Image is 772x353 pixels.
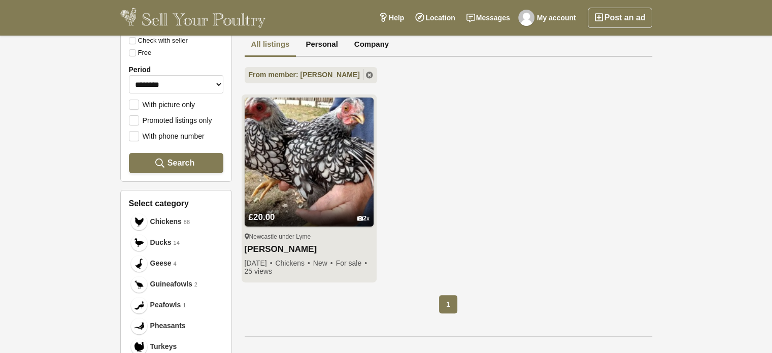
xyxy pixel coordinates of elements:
[348,34,395,57] a: Company
[129,131,205,140] label: With phone number
[245,244,374,255] a: [PERSON_NAME]
[245,267,272,275] span: 25 views
[129,295,223,315] a: Peafowls Peafowls 1
[410,8,460,28] a: Location
[129,115,212,124] label: Promoted listings only
[129,49,152,56] label: Free
[357,215,370,222] div: 2
[588,8,652,28] a: Post an ad
[184,218,190,227] em: 88
[373,8,410,28] a: Help
[299,34,344,57] a: Personal
[150,258,172,269] span: Geese
[245,98,374,227] img: Wyandotte bantams
[245,67,377,83] a: From member: [PERSON_NAME]
[461,8,516,28] a: Messages
[516,8,582,28] a: My account
[150,320,186,331] span: Pheasants
[336,259,368,267] span: For sale
[129,66,223,74] label: Period
[174,260,177,268] em: 4
[129,232,223,253] a: Ducks Ducks 14
[134,238,144,248] img: Ducks
[167,158,194,168] span: Search
[194,280,197,289] em: 2
[150,237,172,248] span: Ducks
[129,253,223,274] a: Geese Geese 4
[275,259,311,267] span: Chickens
[134,259,144,269] img: Geese
[245,233,374,241] div: Newcastle under Lyme
[174,239,180,247] em: 14
[245,193,374,227] a: £20.00 2
[313,259,334,267] span: New
[129,100,195,109] label: With picture only
[134,279,144,290] img: Guineafowls
[245,34,296,57] a: All listings
[245,259,274,267] span: [DATE]
[129,274,223,295] a: Guineafowls Guineafowls 2
[518,10,534,26] img: Gill Evans
[150,341,177,352] span: Turkeys
[134,321,144,331] img: Pheasants
[183,301,186,310] em: 1
[134,342,144,352] img: Turkeys
[249,212,275,222] span: £20.00
[129,199,223,208] h3: Select category
[134,300,144,310] img: Peafowls
[150,279,192,290] span: Guineafowls
[129,315,223,336] a: Pheasants Pheasants
[120,8,266,28] img: Sell Your Poultry
[150,216,182,227] span: Chickens
[150,300,181,310] span: Peafowls
[129,211,223,232] a: Chickens Chickens 88
[129,37,188,44] label: Check with seller
[439,295,457,313] span: 1
[134,217,144,227] img: Chickens
[129,153,223,173] button: Search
